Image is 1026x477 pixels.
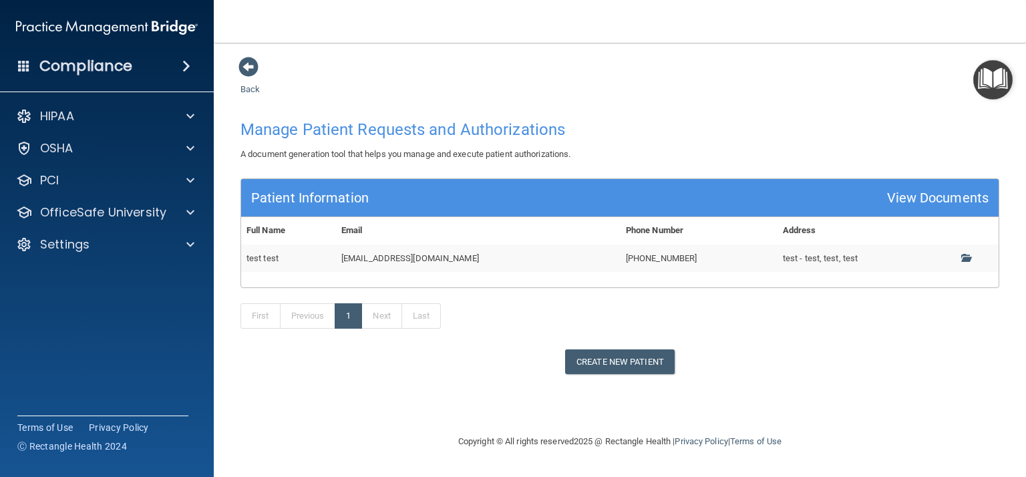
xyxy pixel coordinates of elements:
p: OSHA [40,140,73,156]
p: PCI [40,172,59,188]
a: Terms of Use [730,436,782,446]
td: [PHONE_NUMBER] [621,245,778,272]
a: Privacy Policy [89,421,149,434]
div: View Documents [887,186,989,210]
a: HIPAA [16,108,194,124]
button: Create New Patient [565,349,675,374]
a: Terms of Use [17,421,73,434]
p: OfficeSafe University [40,204,166,220]
span: A document generation tool that helps you manage and execute patient authorizations. [240,149,570,159]
button: Open Resource Center [973,60,1013,100]
a: Last [401,303,441,329]
a: OfficeSafe University [16,204,194,220]
th: Full Name [241,217,336,245]
p: Settings [40,236,90,253]
a: 1 [335,303,362,329]
a: First [240,303,281,329]
div: Copyright © All rights reserved 2025 @ Rectangle Health | | [376,420,864,463]
a: Privacy Policy [675,436,727,446]
th: Phone Number [621,217,778,245]
th: Address [778,217,942,245]
td: [EMAIL_ADDRESS][DOMAIN_NAME] [336,245,621,272]
p: HIPAA [40,108,74,124]
th: Email [336,217,621,245]
img: PMB logo [16,14,198,41]
h4: Compliance [39,57,132,75]
td: test test [241,245,336,272]
td: test - test, test, test [778,245,942,272]
a: Settings [16,236,194,253]
a: Next [361,303,401,329]
a: Back [240,68,260,94]
a: OSHA [16,140,194,156]
a: Previous [280,303,336,329]
iframe: Drift Widget Chat Controller [796,400,1010,453]
a: PCI [16,172,194,188]
h4: Manage Patient Requests and Authorizations [240,121,999,138]
div: Patient Information [251,186,369,210]
span: Ⓒ Rectangle Health 2024 [17,440,127,453]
